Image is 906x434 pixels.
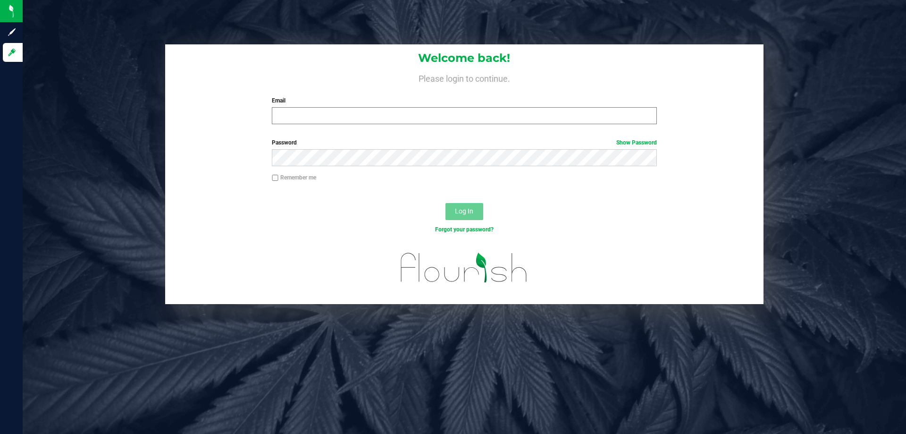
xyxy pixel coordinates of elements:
[455,207,473,215] span: Log In
[435,226,494,233] a: Forgot your password?
[272,175,278,181] input: Remember me
[445,203,483,220] button: Log In
[272,139,297,146] span: Password
[7,48,17,57] inline-svg: Log in
[272,96,656,105] label: Email
[165,52,763,64] h1: Welcome back!
[165,72,763,83] h4: Please login to continue.
[272,173,316,182] label: Remember me
[616,139,657,146] a: Show Password
[7,27,17,37] inline-svg: Sign up
[389,244,539,292] img: flourish_logo.svg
